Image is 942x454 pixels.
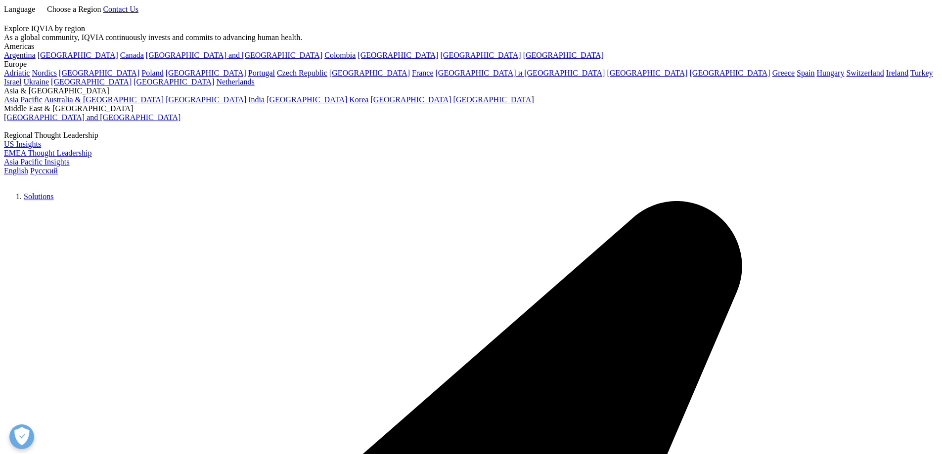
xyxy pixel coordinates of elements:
[690,69,770,77] a: [GEOGRAPHIC_DATA]
[277,69,327,77] a: Czech Republic
[141,69,163,77] a: Poland
[370,95,451,104] a: [GEOGRAPHIC_DATA]
[134,78,214,86] a: [GEOGRAPHIC_DATA]
[248,95,265,104] a: India
[4,158,69,166] a: Asia Pacific Insights
[47,5,101,13] span: Choose a Region
[4,166,28,175] a: English
[4,42,938,51] div: Americas
[30,166,58,175] a: Русский
[38,51,118,59] a: [GEOGRAPHIC_DATA]
[329,69,410,77] a: [GEOGRAPHIC_DATA]
[4,149,91,157] a: EMEA Thought Leadership
[412,69,434,77] a: France
[4,33,938,42] div: As a global community, IQVIA continuously invests and commits to advancing human health.
[4,5,35,13] span: Language
[24,192,53,201] a: Solutions
[4,140,41,148] a: US Insights
[4,131,938,140] div: Regional Thought Leadership
[4,60,938,69] div: Europe
[4,51,36,59] a: Argentina
[248,69,275,77] a: Portugal
[886,69,908,77] a: Ireland
[453,95,534,104] a: [GEOGRAPHIC_DATA]
[358,51,438,59] a: [GEOGRAPHIC_DATA]
[120,51,144,59] a: Canada
[436,69,605,77] a: [GEOGRAPHIC_DATA] и [GEOGRAPHIC_DATA]
[166,69,246,77] a: [GEOGRAPHIC_DATA]
[103,5,138,13] a: Contact Us
[846,69,884,77] a: Switzerland
[9,424,34,449] button: Открыть настройки
[4,78,22,86] a: Israel
[4,86,938,95] div: Asia & [GEOGRAPHIC_DATA]
[32,69,57,77] a: Nordics
[4,24,938,33] div: Explore IQVIA by region
[166,95,246,104] a: [GEOGRAPHIC_DATA]
[4,69,30,77] a: Adriatic
[267,95,347,104] a: [GEOGRAPHIC_DATA]
[607,69,687,77] a: [GEOGRAPHIC_DATA]
[44,95,164,104] a: Australia & [GEOGRAPHIC_DATA]
[910,69,933,77] a: Turkey
[59,69,139,77] a: [GEOGRAPHIC_DATA]
[441,51,521,59] a: [GEOGRAPHIC_DATA]
[4,113,180,122] a: [GEOGRAPHIC_DATA] and [GEOGRAPHIC_DATA]
[797,69,814,77] a: Spain
[4,95,43,104] a: Asia Pacific
[772,69,795,77] a: Greece
[349,95,368,104] a: Korea
[324,51,356,59] a: Colombia
[146,51,322,59] a: [GEOGRAPHIC_DATA] and [GEOGRAPHIC_DATA]
[51,78,132,86] a: [GEOGRAPHIC_DATA]
[216,78,254,86] a: Netherlands
[523,51,604,59] a: [GEOGRAPHIC_DATA]
[4,104,938,113] div: Middle East & [GEOGRAPHIC_DATA]
[816,69,844,77] a: Hungary
[24,78,49,86] a: Ukraine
